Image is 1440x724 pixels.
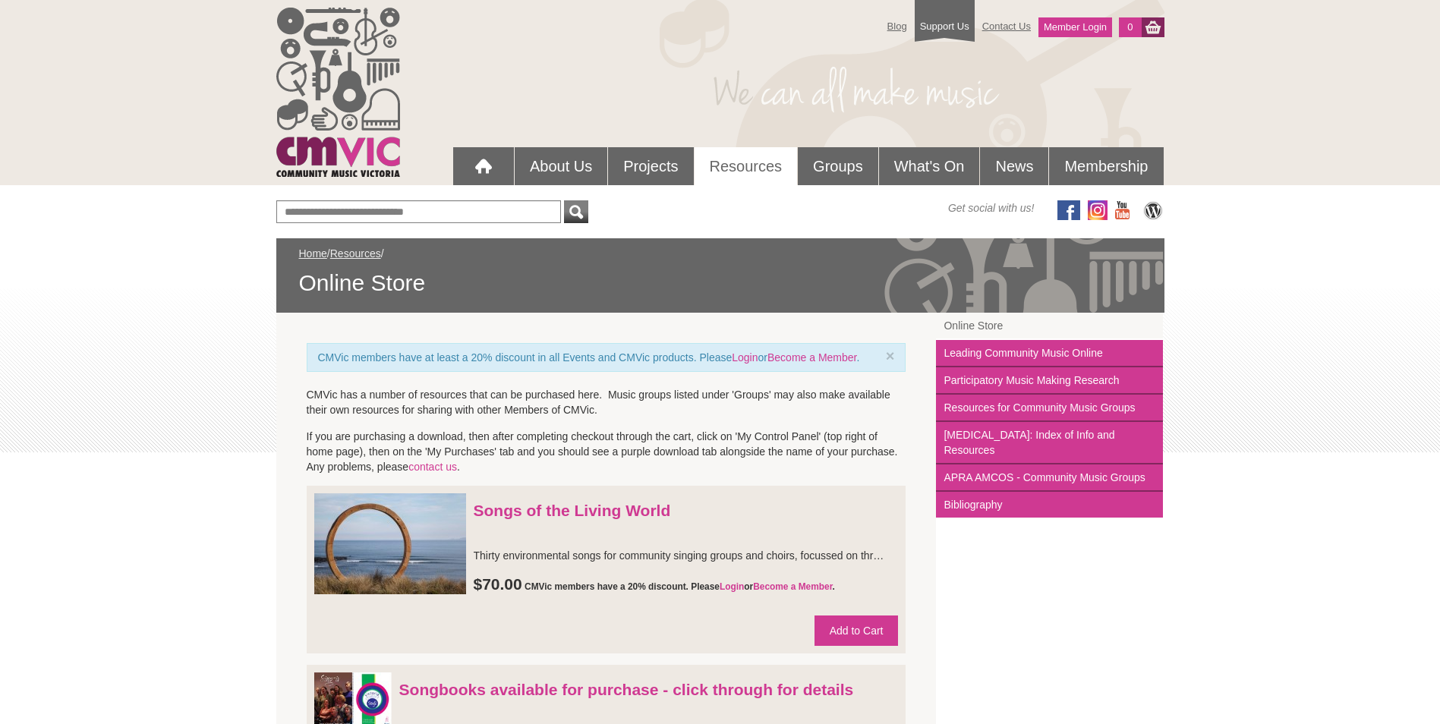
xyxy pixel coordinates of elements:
span: Get social with us! [948,200,1035,216]
a: Become a Member [753,581,832,592]
a: Leading Community Music Online [936,340,1163,367]
a: Home [299,247,327,260]
img: Songs_of_the_Living_World_Songbook_Coming_Soon_120722.jpg [314,493,466,594]
p: If you are purchasing a download, then after completing checkout through the cart, click on 'My C... [307,429,906,474]
a: Projects [608,147,693,185]
a: Songs of the Living World [474,502,671,519]
a: Login [720,581,744,592]
a: Resources [695,147,798,185]
a: Groups [798,147,878,185]
a: Member Login [1038,17,1112,37]
a: Add to Cart [815,615,899,646]
a: Participatory Music Making Research [936,367,1163,395]
a: Membership [1049,147,1163,185]
a: Contact Us [975,13,1038,39]
div: CMVic members have a 20% discount. Please or . [525,581,835,592]
a: About Us [515,147,607,185]
a: contact us [408,461,457,473]
a: APRA AMCOS - Community Music Groups [936,464,1163,492]
a: Become a Member [767,351,857,364]
a: Online Store [936,313,1163,340]
a: Bibliography [936,492,1163,518]
a: What's On [879,147,980,185]
a: Resources for Community Music Groups [936,395,1163,422]
p: CMVic has a number of resources that can be purchased here. Music groups listed under 'Groups' ma... [307,387,906,417]
span: Online Store [299,269,1142,297]
img: CMVic Blog [1142,200,1164,220]
a: Songbooks available for purchase - click through for details [399,681,854,698]
img: cmvic_logo.png [276,8,400,177]
a: Login [732,351,758,364]
div: / / [299,246,1142,297]
a: × [886,348,895,364]
a: 0 [1119,17,1141,37]
h3: $70.00 [474,571,835,600]
a: News [980,147,1048,185]
a: Blog [880,13,915,39]
div: CMVic members have at least a 20% discount in all Events and CMVic products. Please or . [307,343,906,372]
img: icon-instagram.png [1088,200,1108,220]
div: Thirty environmental songs for community singing groups and choirs, focussed on three inter-relat... [474,548,899,563]
a: [MEDICAL_DATA]: Index of Info and Resources [936,422,1163,464]
a: Resources [330,247,381,260]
